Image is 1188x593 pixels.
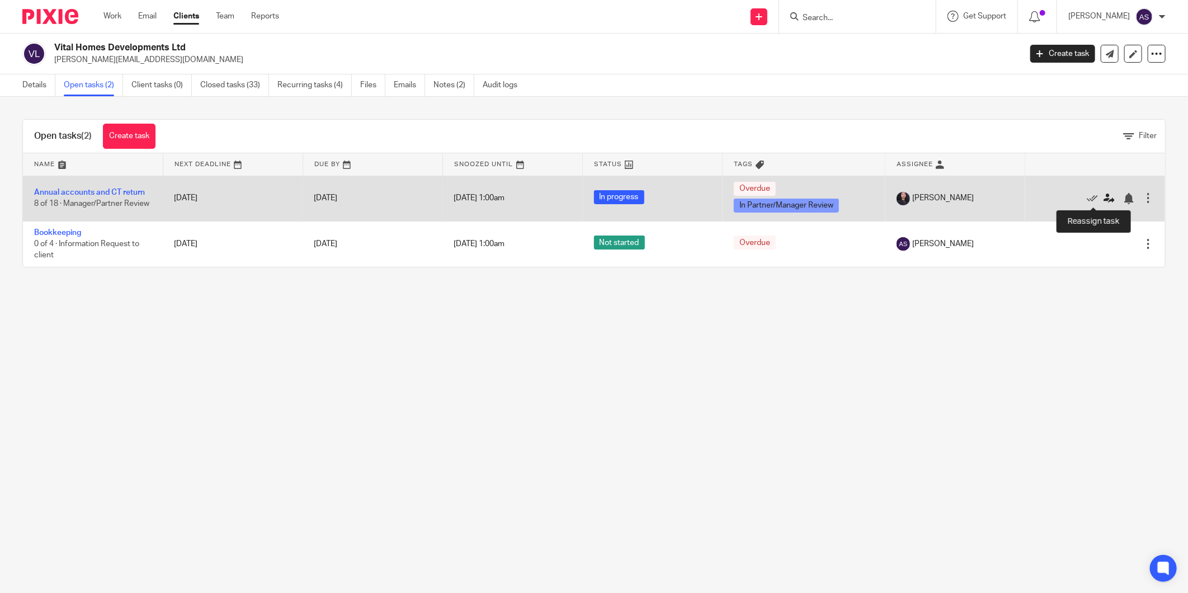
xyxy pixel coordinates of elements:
span: Tags [734,161,753,167]
a: Client tasks (0) [131,74,192,96]
h2: Vital Homes Developments Ltd [54,42,822,54]
a: Team [216,11,234,22]
a: Files [360,74,385,96]
span: (2) [81,131,92,140]
span: [DATE] 1:00am [454,194,505,202]
img: MicrosoftTeams-image.jfif [897,192,910,205]
a: Notes (2) [433,74,474,96]
p: [PERSON_NAME] [1068,11,1130,22]
a: Emails [394,74,425,96]
h1: Open tasks [34,130,92,142]
span: 0 of 4 · Information Request to client [34,240,139,260]
span: [PERSON_NAME] [913,238,974,250]
a: Audit logs [483,74,526,96]
a: Recurring tasks (4) [277,74,352,96]
p: [PERSON_NAME][EMAIL_ADDRESS][DOMAIN_NAME] [54,54,1013,65]
span: Not started [594,236,645,250]
span: [DATE] [314,194,337,202]
span: Snoozed Until [454,161,513,167]
a: Create task [103,124,155,149]
a: Details [22,74,55,96]
td: [DATE] [163,221,303,267]
a: Annual accounts and CT return [34,189,145,196]
a: Email [138,11,157,22]
img: svg%3E [1135,8,1153,26]
span: In Partner/Manager Review [734,199,839,213]
span: Filter [1139,132,1157,140]
span: Get Support [963,12,1006,20]
a: Create task [1030,45,1095,63]
span: [PERSON_NAME] [913,192,974,204]
span: Status [594,161,622,167]
span: Overdue [734,236,776,250]
a: Mark as done [1087,192,1104,204]
a: Work [103,11,121,22]
a: Open tasks (2) [64,74,123,96]
span: [DATE] 1:00am [454,240,505,248]
td: [DATE] [163,176,303,221]
img: svg%3E [897,237,910,251]
span: 8 of 18 · Manager/Partner Review [34,200,149,208]
span: Overdue [734,182,776,196]
span: [DATE] [314,240,337,248]
a: Clients [173,11,199,22]
a: Closed tasks (33) [200,74,269,96]
a: Reports [251,11,279,22]
span: In progress [594,190,644,204]
img: Pixie [22,9,78,24]
a: Bookkeeping [34,229,81,237]
input: Search [802,13,902,23]
img: svg%3E [22,42,46,65]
